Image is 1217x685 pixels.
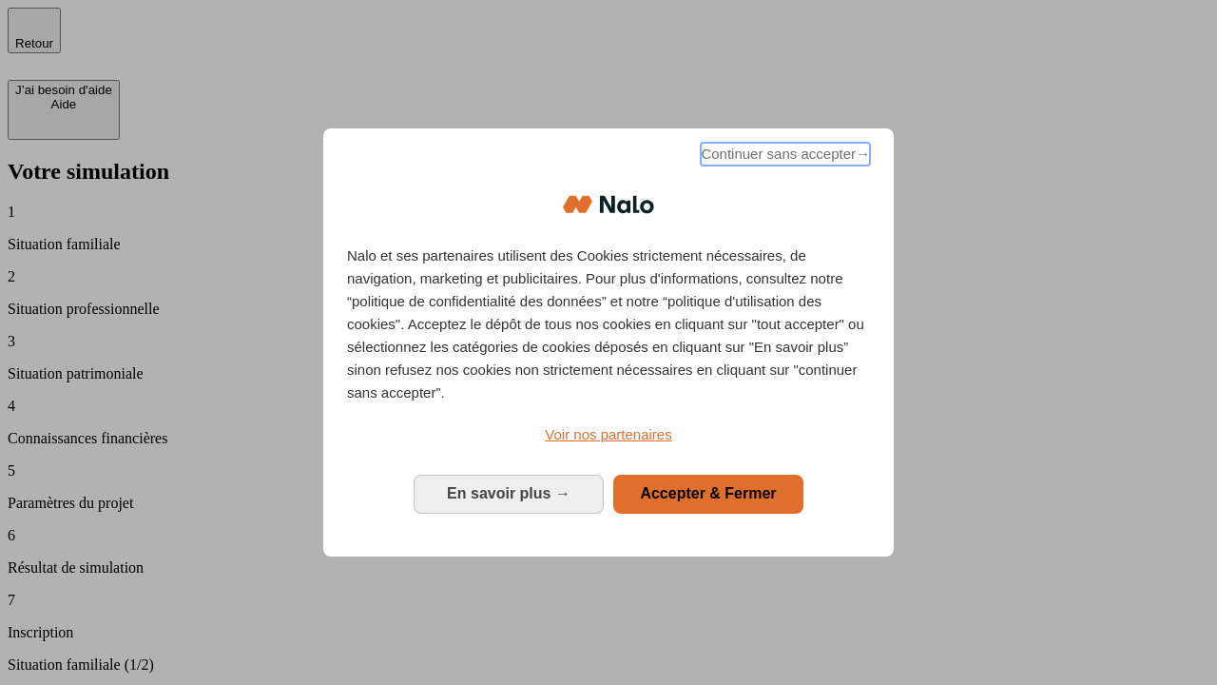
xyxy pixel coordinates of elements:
img: Logo [563,176,654,233]
span: Continuer sans accepter→ [701,143,870,166]
span: Voir nos partenaires [545,426,671,442]
a: Voir nos partenaires [347,423,870,446]
button: Accepter & Fermer: Accepter notre traitement des données et fermer [613,475,803,513]
span: En savoir plus → [447,485,570,501]
p: Nalo et ses partenaires utilisent des Cookies strictement nécessaires, de navigation, marketing e... [347,245,870,404]
div: Bienvenue chez Nalo Gestion du consentement [323,128,894,556]
span: Accepter & Fermer [640,485,776,501]
button: En savoir plus: Configurer vos consentements [414,475,604,513]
